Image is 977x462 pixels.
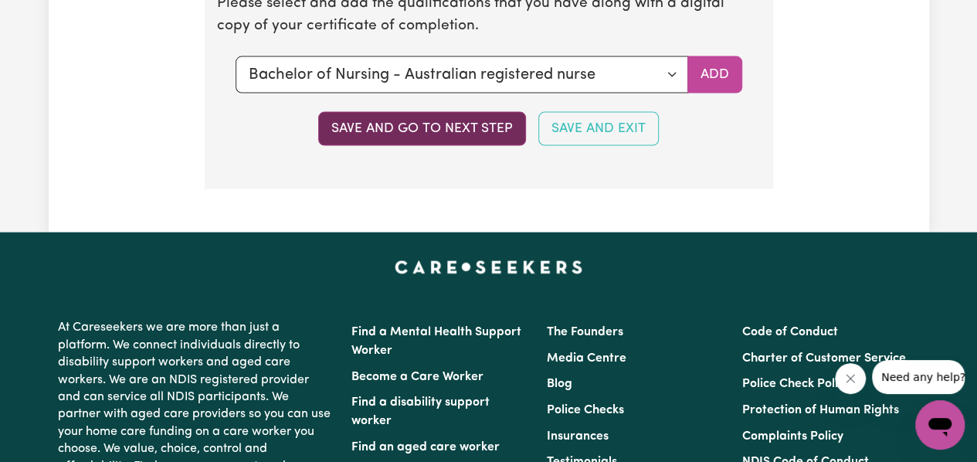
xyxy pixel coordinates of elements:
span: Need any help? [9,11,93,23]
a: Media Centre [547,352,626,365]
iframe: Message from company [872,360,965,394]
a: Code of Conduct [742,326,838,338]
a: Charter of Customer Service [742,352,906,365]
iframe: Close message [835,363,866,394]
iframe: Button to launch messaging window [915,400,965,450]
a: Police Checks [547,404,624,416]
a: Police Check Policy [742,378,850,390]
a: Blog [547,378,572,390]
a: Find an aged care worker [351,441,500,454]
a: Careseekers home page [395,260,582,273]
button: Save and go to next step [318,112,526,146]
button: Add selected qualification [687,56,742,93]
a: Become a Care Worker [351,371,483,383]
a: Complaints Policy [742,430,843,443]
a: Protection of Human Rights [742,404,899,416]
a: Find a Mental Health Support Worker [351,326,521,357]
button: Save and Exit [538,112,659,146]
a: Find a disability support worker [351,396,490,427]
a: The Founders [547,326,623,338]
a: Insurances [547,430,609,443]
